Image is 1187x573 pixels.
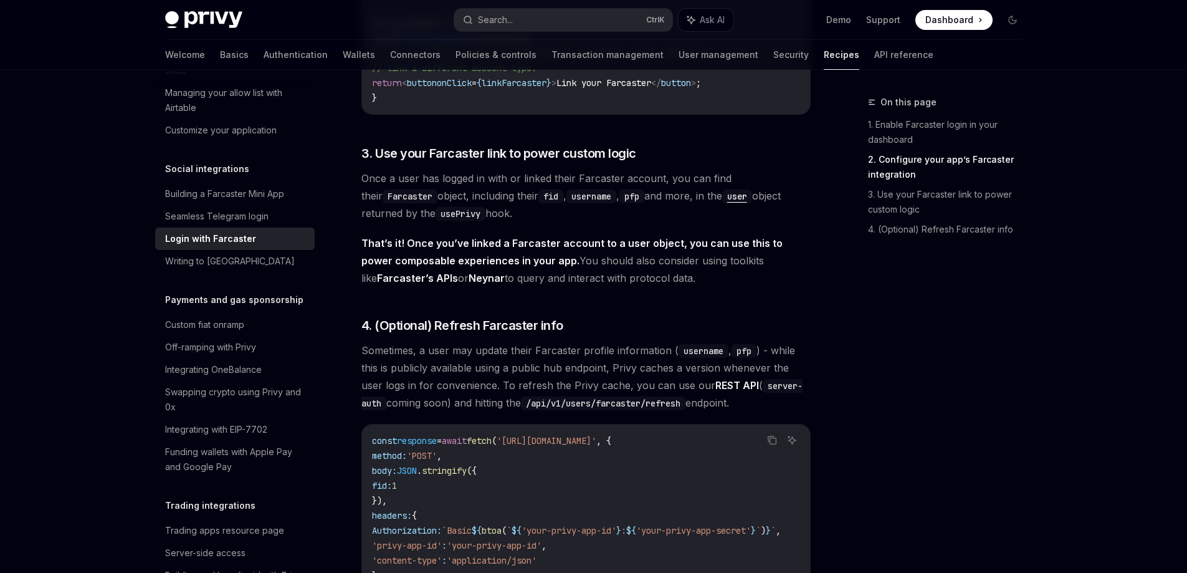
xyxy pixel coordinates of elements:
a: 2. Configure your app’s Farcaster integration [868,150,1032,185]
div: Trading apps resource page [165,523,284,538]
h5: Trading integrations [165,498,255,513]
span: , [541,540,546,551]
div: Login with Farcaster [165,231,256,246]
span: { [412,510,417,521]
span: response [397,435,437,446]
a: Demo [826,14,851,26]
span: linkFarcaster [482,77,546,89]
code: Farcaster [383,190,437,203]
span: : [442,540,447,551]
span: ( [502,525,507,536]
span: Link your Farcaster [556,77,651,89]
span: : [621,525,626,536]
a: Support [866,14,900,26]
span: > [551,77,556,89]
span: button [661,77,691,89]
span: fid: [372,480,392,491]
span: } [766,525,771,536]
span: ) [761,525,766,536]
code: usePrivy [436,207,485,221]
code: user [722,190,752,203]
span: 'content-type' [372,555,442,566]
a: Server-side access [155,542,315,564]
span: await [442,435,467,446]
a: Security [773,40,809,70]
button: Copy the contents from the code block [764,432,780,448]
span: 'privy-app-id' [372,540,442,551]
span: : [442,555,447,566]
span: = [437,435,442,446]
div: Integrating with EIP-7702 [165,422,267,437]
span: }), [372,495,387,506]
span: 'your-privy-app-id' [447,540,541,551]
div: Off-ramping with Privy [165,340,256,355]
a: Basics [220,40,249,70]
span: 4. (Optional) Refresh Farcaster info [361,317,563,334]
a: Authentication [264,40,328,70]
a: 3. Use your Farcaster link to power custom logic [868,185,1032,219]
div: Search... [478,12,513,27]
a: Writing to [GEOGRAPHIC_DATA] [155,250,315,272]
div: Building a Farcaster Mini App [165,186,284,201]
a: Funding wallets with Apple Pay and Google Pay [155,441,315,478]
a: User management [679,40,758,70]
span: Once a user has logged in with or linked their Farcaster account, you can find their object, incl... [361,170,811,222]
span: return [372,77,402,89]
h5: Payments and gas sponsorship [165,292,303,307]
span: ${ [512,525,522,536]
span: button [407,77,437,89]
a: Connectors [390,40,441,70]
span: ; [696,77,701,89]
span: ${ [472,525,482,536]
a: Policies & controls [455,40,536,70]
a: user [722,190,752,202]
span: } [751,525,756,536]
img: dark logo [165,11,242,29]
div: Integrating OneBalance [165,362,262,377]
span: btoa [482,525,502,536]
a: Integrating OneBalance [155,359,315,381]
span: { [477,77,482,89]
span: On this page [880,95,937,110]
a: Trading apps resource page [155,519,315,542]
code: fid [538,190,563,203]
span: , { [596,435,611,446]
a: Custom fiat onramp [155,314,315,336]
span: , [437,450,442,461]
strong: That’s it! Once you’ve linked a Farcaster account to a user object, you can use this to power com... [361,237,783,267]
span: } [372,92,377,104]
span: = [472,77,477,89]
button: Toggle dark mode [1003,10,1023,30]
code: /api/v1/users/farcaster/refresh [521,397,685,410]
a: REST API [715,379,759,392]
a: API reference [874,40,933,70]
span: body: [372,465,397,476]
div: Managing your allow list with Airtable [165,85,307,115]
a: Wallets [343,40,375,70]
a: Swapping crypto using Privy and 0x [155,381,315,418]
a: Neynar [469,272,505,285]
a: Welcome [165,40,205,70]
a: Building a Farcaster Mini App [155,183,315,205]
span: 'POST' [407,450,437,461]
a: Integrating with EIP-7702 [155,418,315,441]
span: > [691,77,696,89]
span: Authorization: [372,525,442,536]
span: ({ [467,465,477,476]
a: Transaction management [551,40,664,70]
a: Customize your application [155,119,315,142]
div: Server-side access [165,546,246,561]
a: 4. (Optional) Refresh Farcaster info [868,219,1032,239]
a: Managing your allow list with Airtable [155,82,315,119]
a: Off-ramping with Privy [155,336,315,359]
span: JSON [397,465,417,476]
div: Customize your application [165,123,277,138]
a: Farcaster’s APIs [377,272,458,285]
span: Sometimes, a user may update their Farcaster profile information ( , ) - while this is publicly a... [361,342,811,412]
div: Funding wallets with Apple Pay and Google Pay [165,445,307,474]
code: username [679,344,728,358]
span: ( [492,435,497,446]
span: '[URL][DOMAIN_NAME]' [497,435,596,446]
button: Ask AI [784,432,800,448]
span: 3. Use your Farcaster link to power custom logic [361,145,636,162]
